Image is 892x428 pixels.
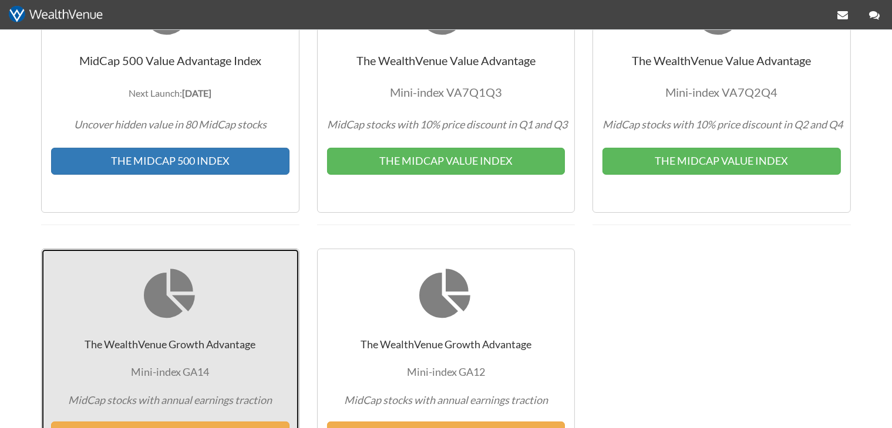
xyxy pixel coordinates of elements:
[74,118,267,131] i: Uncover hidden value in 80 MidCap stocks
[129,87,211,98] span: Next Launch:
[9,6,103,23] img: wv-white_435x79p.png
[51,148,290,175] button: THE MIDCAP 500 INDEX
[344,393,548,406] i: MidCap stocks with annual earnings traction
[327,148,566,175] button: THE MIDCAP VALUE INDEX
[602,118,843,131] i: MidCap stocks with 10% price discount in Q2 and Q4
[390,85,502,99] span: Mini-index VA7Q1Q3
[666,85,778,99] span: Mini-index VA7Q2Q4
[407,365,485,378] span: Mini-index GA12
[327,118,567,131] i: MidCap stocks with 10% price discount in Q1 and Q3
[602,148,841,175] button: THE MIDCAP VALUE INDEX
[327,53,567,175] span: The WealthVenue Value Advantage
[51,53,290,175] span: MidCap 500 Value Advantage Index
[68,393,272,406] i: MidCap stocks with annual earnings traction
[602,53,843,175] span: The WealthVenue Value Advantage
[182,87,211,98] b: [DATE]
[131,365,209,378] span: Mini-index GA14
